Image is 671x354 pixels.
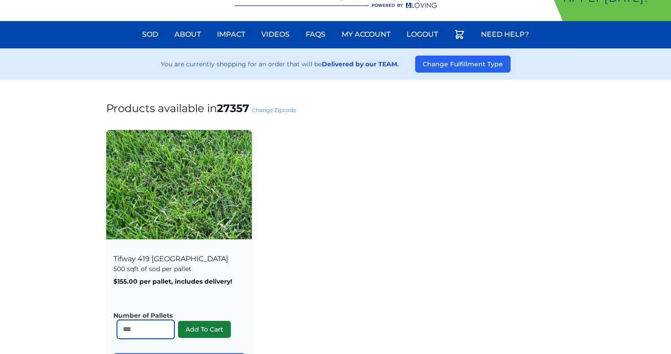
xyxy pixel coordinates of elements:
a: Logout [401,24,443,45]
a: FAQs [300,24,331,45]
a: Need Help? [476,24,534,45]
span: , includes delivery! [171,277,232,285]
strong: 27357 [217,102,249,115]
h1: Products available in [106,101,565,116]
p: 500 sqft of sod per pallet [113,264,245,273]
label: Number of Pallets [113,311,238,320]
strong: Delivered by our TEAM. [322,60,399,68]
p: $155.00 per pallet [113,277,245,286]
a: Videos [256,24,295,45]
a: Change Zipcode [252,107,296,113]
a: Impact [212,24,251,45]
a: About [169,24,206,45]
a: Sod [137,24,164,45]
button: Change Fulfillment Type [415,56,511,73]
button: Add To Cart [178,321,231,338]
img: Tifway 419 Bermuda Product Image [106,130,252,239]
a: My Account [336,24,396,45]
